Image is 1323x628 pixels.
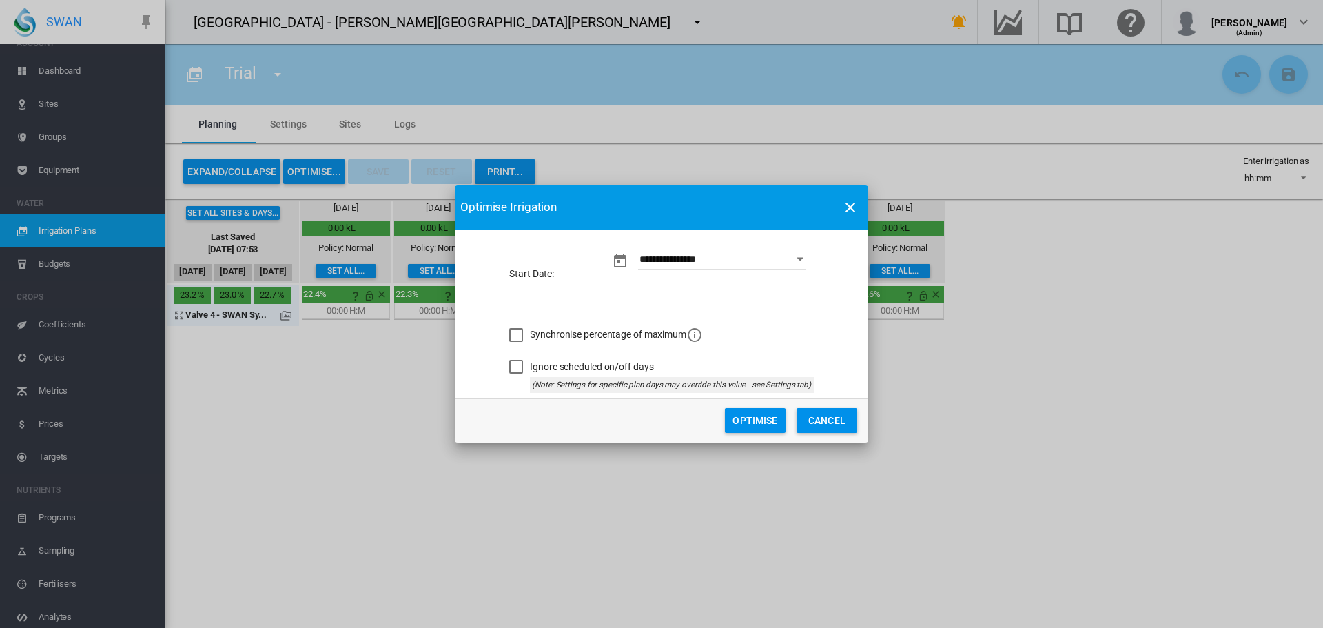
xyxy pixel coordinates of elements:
md-icon: icon-close [842,199,859,216]
md-dialog: Start Date: ... [455,185,868,443]
button: Cancel [797,408,857,433]
button: icon-close [837,194,864,221]
label: Start Date: [509,267,600,281]
md-checkbox: Ignore scheduled on/off days [509,360,653,374]
md-icon: icon-information-outline [686,327,703,343]
button: Optimise [725,408,786,433]
div: Ignore scheduled on/off days [530,361,653,374]
span: Synchronise percentage of maximum [530,329,703,340]
button: Open calendar [788,247,812,272]
md-checkbox: Synchronise percentage of maximum [509,327,703,343]
div: (Note: Settings for specific plan days may override this value - see Settings tab) [530,377,814,392]
span: Optimise Irrigation [460,199,557,216]
button: md-calendar [606,247,634,275]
